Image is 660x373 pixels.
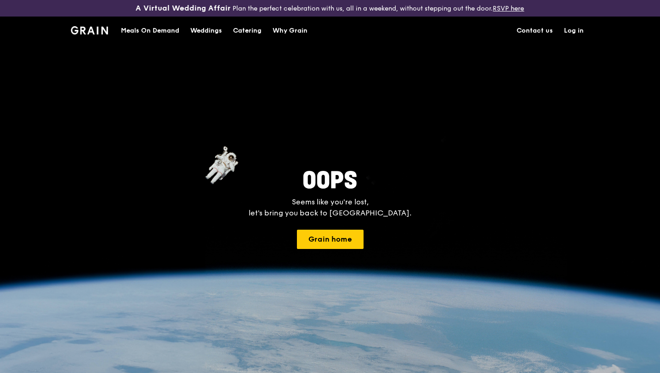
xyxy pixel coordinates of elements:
[7,197,653,219] p: Seems like you're lost, let's bring you back to [GEOGRAPHIC_DATA].
[71,26,108,34] img: Grain
[493,5,524,12] a: RSVP here
[71,16,108,44] a: GrainGrain
[297,230,364,249] button: Grain home
[511,17,558,45] a: Contact us
[136,4,231,13] h3: A Virtual Wedding Affair
[110,4,550,13] div: Plan the perfect celebration with us, all in a weekend, without stepping out the door.
[273,17,307,45] div: Why Grain
[267,17,313,45] a: Why Grain
[558,17,589,45] a: Log in
[228,17,267,45] a: Catering
[185,17,228,45] a: Weddings
[7,173,653,189] h2: oops
[190,17,222,45] div: Weddings
[121,17,179,45] div: Meals On Demand
[233,17,262,45] div: Catering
